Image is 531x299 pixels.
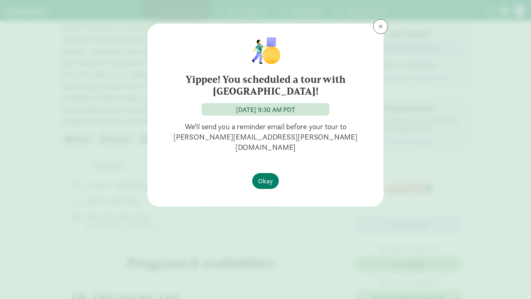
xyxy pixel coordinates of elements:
p: We'll send you a reminder email before your tour to [PERSON_NAME][EMAIL_ADDRESS][PERSON_NAME][DOM... [159,122,372,152]
span: Okay [258,176,273,186]
button: Okay [252,173,279,189]
img: illustration-child1.png [247,35,284,65]
h6: Yippee! You scheduled a tour with [GEOGRAPHIC_DATA]! [162,74,369,97]
div: [DATE] 9:30 AM PDT [236,105,295,115]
